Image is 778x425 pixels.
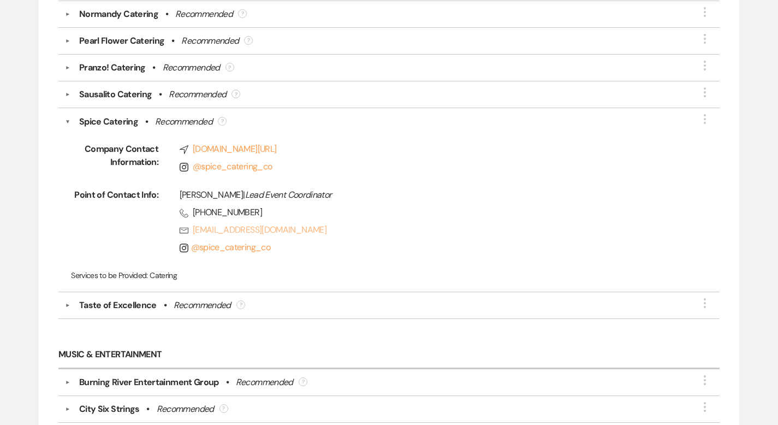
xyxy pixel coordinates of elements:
div: ? [299,377,307,386]
button: ▼ [65,115,70,128]
div: ? [219,404,228,413]
div: Spice Catering [79,115,138,128]
div: ? [225,63,234,72]
div: City Six Strings [79,403,140,416]
h6: Music & Entertainment [58,342,720,369]
div: ? [218,117,227,126]
div: ? [244,36,253,45]
button: ▼ [61,11,74,17]
b: • [152,61,155,74]
button: ▼ [61,38,74,44]
span: Lead Event Coordinator [245,189,332,200]
div: Recommended [175,8,233,21]
b: • [164,299,167,312]
span: [PHONE_NUMBER] [180,206,682,219]
b: • [165,8,168,21]
div: Normandy Catering [79,8,158,21]
div: Pearl Flower Catering [79,34,165,48]
b: • [145,115,148,128]
button: ▼ [61,303,74,308]
div: Recommended [157,403,214,416]
span: Point of Contact Info: [71,188,158,258]
div: Recommended [163,61,220,74]
div: ? [236,300,245,309]
div: Recommended [174,299,231,312]
button: ▼ [61,380,74,385]
button: ▼ [61,65,74,70]
a: @spice_catering_co [193,161,272,172]
b: • [171,34,174,48]
div: Taste of Excellence [79,299,157,312]
b: • [226,376,229,389]
b: • [146,403,149,416]
button: ▼ [61,92,74,97]
div: Burning River Entertainment Group [79,376,219,389]
div: Recommended [155,115,212,128]
button: ▼ [61,406,74,412]
div: [PERSON_NAME] | [180,188,682,202]
div: Pranzo! Catering [79,61,146,74]
div: Sausalito Catering [79,88,152,101]
div: Recommended [169,88,226,101]
a: [EMAIL_ADDRESS][DOMAIN_NAME] [180,223,682,237]
p: Catering [71,269,707,281]
span: Company Contact Information: [71,143,158,178]
div: ? [231,90,240,98]
div: Recommended [236,376,293,389]
a: @spice_catering_co [180,241,271,253]
span: Services to be Provided: [71,270,148,280]
div: Recommended [181,34,239,48]
div: ? [238,9,247,18]
a: [DOMAIN_NAME][URL] [180,143,682,156]
b: • [159,88,162,101]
